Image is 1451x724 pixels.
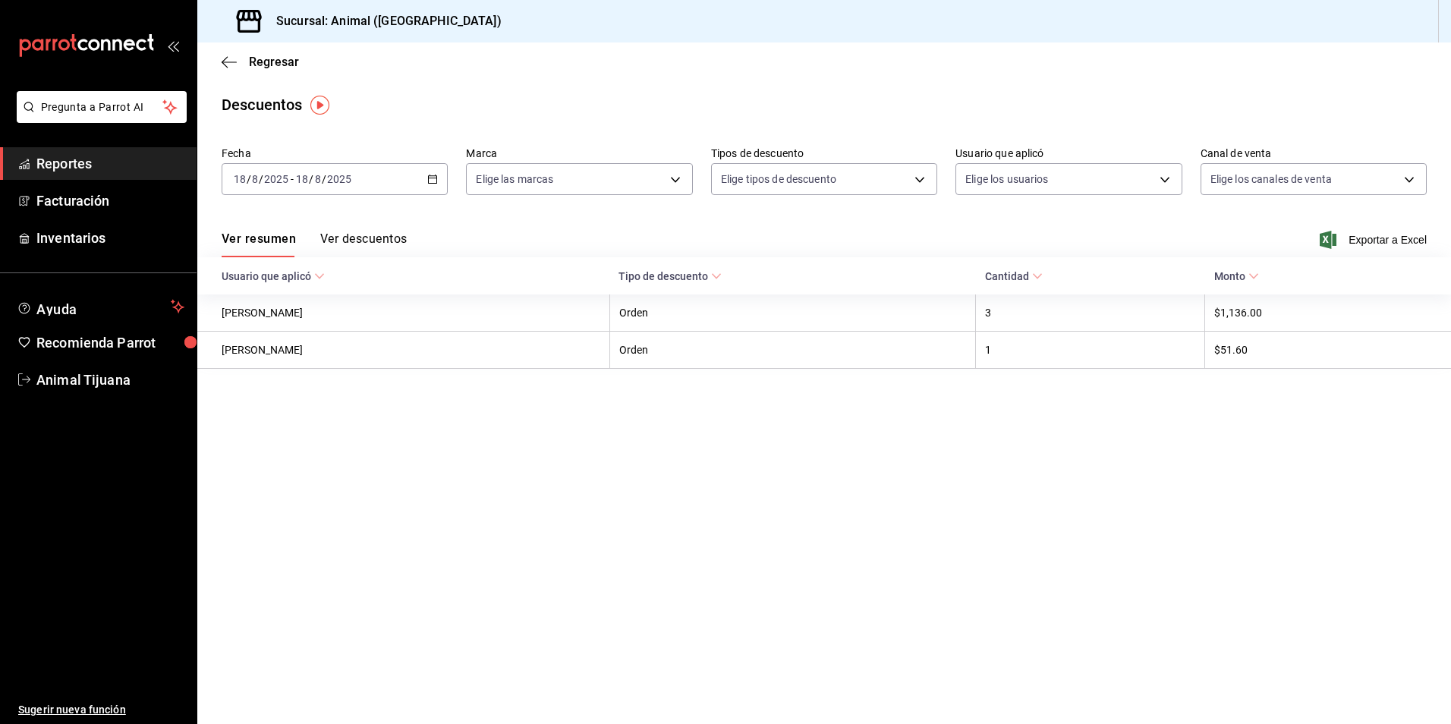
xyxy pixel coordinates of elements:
label: Usuario que aplicó [955,148,1182,159]
div: Descuentos [222,93,302,116]
span: Elige los canales de venta [1210,172,1332,187]
label: Canal de venta [1201,148,1427,159]
th: Orden [609,294,976,332]
input: -- [314,173,322,185]
a: Pregunta a Parrot AI [11,110,187,126]
span: Elige tipos de descuento [721,172,836,187]
span: Usuario que aplicó [222,270,325,282]
input: ---- [326,173,352,185]
img: Tooltip marker [310,96,329,115]
span: Monto [1214,270,1259,282]
button: open_drawer_menu [167,39,179,52]
input: -- [295,173,309,185]
span: Tipo de descuento [618,270,722,282]
span: / [259,173,263,185]
span: - [291,173,294,185]
span: Reportes [36,153,184,174]
span: / [247,173,251,185]
label: Marca [466,148,692,159]
span: Pregunta a Parrot AI [41,99,163,115]
button: Pregunta a Parrot AI [17,91,187,123]
span: Ayuda [36,297,165,316]
span: Regresar [249,55,299,69]
span: Sugerir nueva función [18,702,184,718]
input: -- [233,173,247,185]
th: [PERSON_NAME] [197,294,609,332]
div: navigation tabs [222,231,407,257]
button: Regresar [222,55,299,69]
span: / [309,173,313,185]
th: $1,136.00 [1205,294,1451,332]
button: Exportar a Excel [1323,231,1427,249]
span: Inventarios [36,228,184,248]
th: 1 [976,332,1205,369]
button: Ver resumen [222,231,296,257]
span: Animal Tijuana [36,370,184,390]
input: -- [251,173,259,185]
th: Orden [609,332,976,369]
th: 3 [976,294,1205,332]
span: / [322,173,326,185]
h3: Sucursal: Animal ([GEOGRAPHIC_DATA]) [264,12,502,30]
label: Fecha [222,148,448,159]
th: [PERSON_NAME] [197,332,609,369]
span: Facturación [36,190,184,211]
span: Cantidad [985,270,1043,282]
th: $51.60 [1205,332,1451,369]
input: ---- [263,173,289,185]
label: Tipos de descuento [711,148,937,159]
span: Recomienda Parrot [36,332,184,353]
span: Elige los usuarios [965,172,1048,187]
button: Ver descuentos [320,231,407,257]
span: Elige las marcas [476,172,553,187]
